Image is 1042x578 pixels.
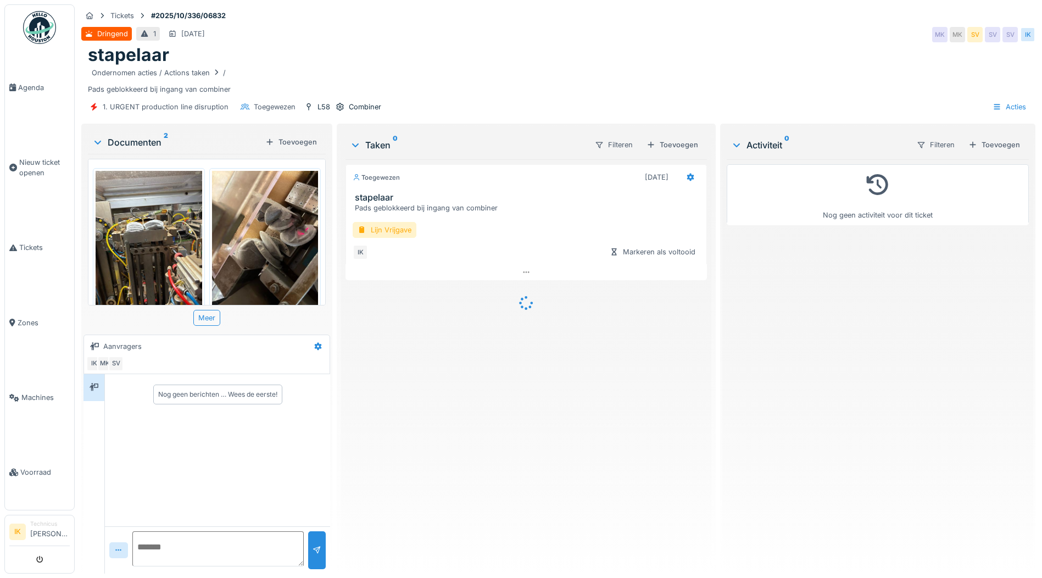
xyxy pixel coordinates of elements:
[349,102,381,112] div: Combiner
[96,171,202,313] img: oe1b9yawl31yors2v3xf2w6v97si
[988,99,1031,115] div: Acties
[261,135,321,149] div: Toevoegen
[181,29,205,39] div: [DATE]
[912,137,960,153] div: Filteren
[642,137,703,152] div: Toevoegen
[5,125,74,210] a: Nieuw ticket openen
[108,356,124,371] div: SV
[353,222,416,238] div: Lijn Vrijgave
[645,172,668,182] div: [DATE]
[393,138,398,152] sup: 0
[5,360,74,435] a: Machines
[1002,27,1018,42] div: SV
[18,82,70,93] span: Agenda
[784,138,789,152] sup: 0
[88,45,169,65] h1: stapelaar
[5,285,74,360] a: Zones
[967,27,983,42] div: SV
[254,102,296,112] div: Toegewezen
[9,524,26,540] li: IK
[86,356,102,371] div: IK
[97,356,113,371] div: MK
[19,242,70,253] span: Tickets
[147,10,230,21] strong: #2025/10/336/06832
[20,467,70,477] span: Voorraad
[212,171,319,313] img: 9lrsbvsprk8s2qycdh0jfta8mpte
[153,29,156,39] div: 1
[164,136,168,149] sup: 2
[103,102,229,112] div: 1. URGENT production line disruption
[92,136,261,149] div: Documenten
[23,11,56,44] img: Badge_color-CXgf-gQk.svg
[21,392,70,403] span: Machines
[92,68,226,78] div: Ondernomen acties / Actions taken /
[1020,27,1035,42] div: IK
[317,102,330,112] div: L58
[355,192,702,203] h3: stapelaar
[103,341,142,352] div: Aanvragers
[734,169,1022,220] div: Nog geen activiteit voor dit ticket
[932,27,948,42] div: MK
[88,66,1029,95] div: Pads geblokkeerd bij ingang van combiner
[158,390,277,399] div: Nog geen berichten … Wees de eerste!
[30,520,70,543] li: [PERSON_NAME]
[590,137,638,153] div: Filteren
[964,137,1024,152] div: Toevoegen
[985,27,1000,42] div: SV
[350,138,586,152] div: Taken
[353,173,400,182] div: Toegewezen
[110,10,134,21] div: Tickets
[30,520,70,528] div: Technicus
[731,138,907,152] div: Activiteit
[950,27,965,42] div: MK
[18,318,70,328] span: Zones
[5,210,74,285] a: Tickets
[355,203,702,213] div: Pads geblokkeerd bij ingang van combiner
[193,310,220,326] div: Meer
[19,157,70,178] span: Nieuw ticket openen
[605,244,700,259] div: Markeren als voltooid
[9,520,70,546] a: IK Technicus[PERSON_NAME]
[5,50,74,125] a: Agenda
[5,435,74,510] a: Voorraad
[353,244,368,260] div: IK
[97,29,128,39] div: Dringend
